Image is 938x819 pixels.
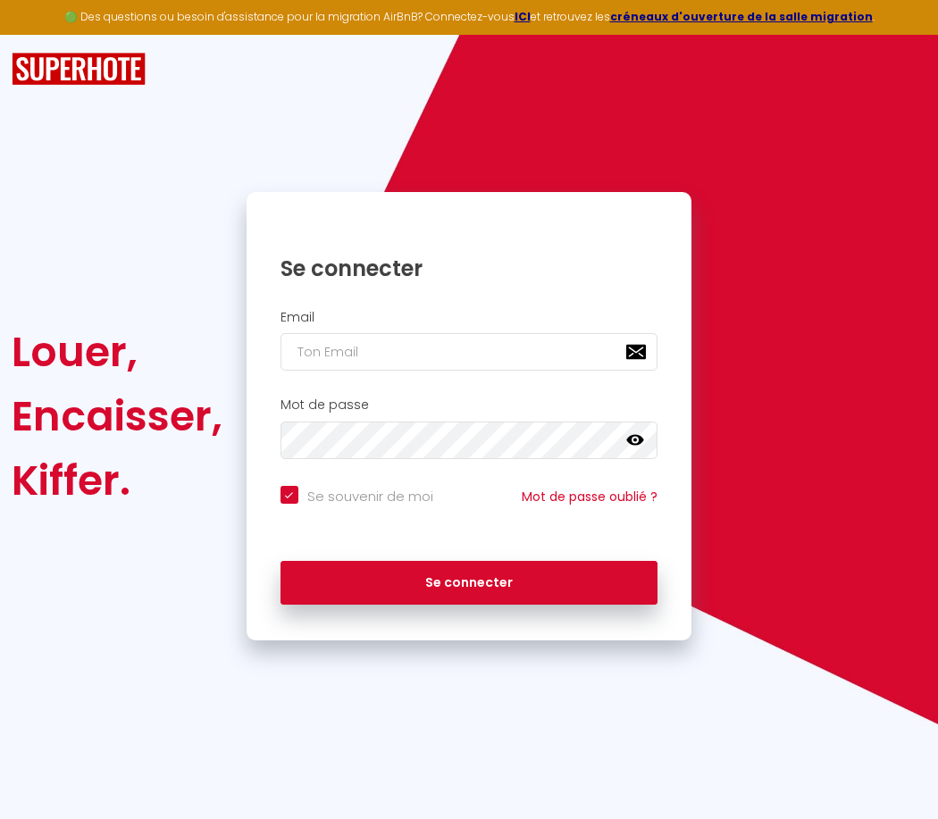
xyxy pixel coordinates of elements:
div: Kiffer. [12,448,222,513]
img: SuperHote logo [12,53,146,86]
h2: Email [281,310,658,325]
button: Se connecter [281,561,658,606]
h2: Mot de passe [281,397,658,413]
a: créneaux d'ouverture de la salle migration [610,9,873,24]
h1: Se connecter [281,255,658,282]
div: Louer, [12,320,222,384]
a: ICI [515,9,531,24]
input: Ton Email [281,333,658,371]
div: Encaisser, [12,384,222,448]
a: Mot de passe oublié ? [522,488,657,506]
